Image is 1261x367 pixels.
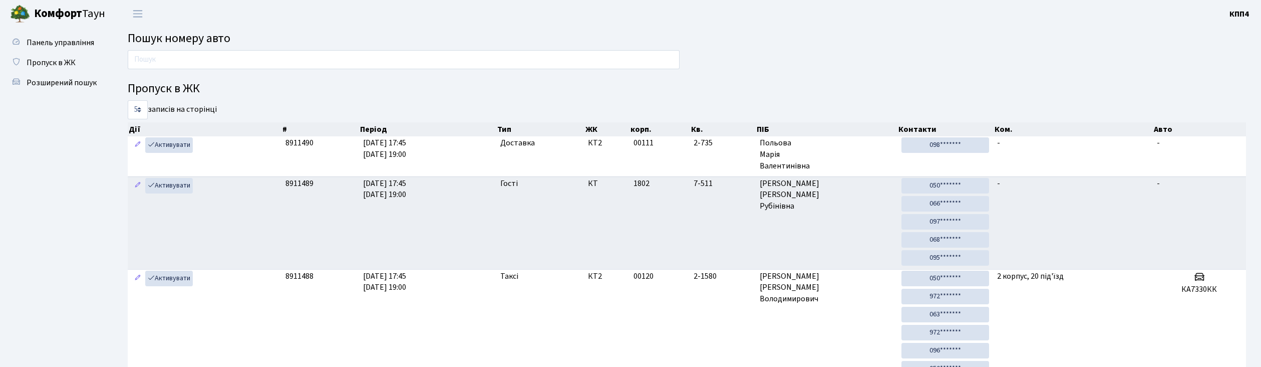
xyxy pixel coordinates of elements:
[5,73,105,93] a: Розширений пошук
[584,122,629,136] th: ЖК
[5,33,105,53] a: Панель управління
[145,178,193,194] a: Активувати
[128,100,217,119] label: записів на сторінці
[128,100,148,119] select: записів на сторінці
[27,57,76,68] span: Пропуск в ЖК
[760,178,893,213] span: [PERSON_NAME] [PERSON_NAME] Рубінівна
[5,53,105,73] a: Пропуск в ЖК
[363,271,406,293] span: [DATE] 17:45 [DATE] 19:00
[128,50,680,69] input: Пошук
[125,6,150,22] button: Переключити навігацію
[1153,122,1246,136] th: Авто
[285,178,313,189] span: 8911489
[34,6,82,22] b: Комфорт
[500,271,518,282] span: Таксі
[128,82,1246,96] h4: Пропуск в ЖК
[145,137,193,153] a: Активувати
[1157,137,1160,148] span: -
[496,122,584,136] th: Тип
[588,271,625,282] span: КТ2
[132,137,144,153] a: Редагувати
[997,137,1000,148] span: -
[1229,9,1249,20] b: КПП4
[634,137,654,148] span: 00111
[760,271,893,305] span: [PERSON_NAME] [PERSON_NAME] Володимирович
[690,122,756,136] th: Кв.
[285,271,313,282] span: 8911488
[897,122,994,136] th: Контакти
[281,122,359,136] th: #
[1157,285,1242,294] h5: КА7330КК
[363,178,406,201] span: [DATE] 17:45 [DATE] 19:00
[10,4,30,24] img: logo.png
[997,178,1000,189] span: -
[694,178,751,190] span: 7-511
[285,137,313,148] span: 8911490
[145,271,193,286] a: Активувати
[27,77,97,88] span: Розширений пошук
[760,137,893,172] span: Польова Марія Валентинівна
[27,37,94,48] span: Панель управління
[694,271,751,282] span: 2-1580
[34,6,105,23] span: Таун
[994,122,1153,136] th: Ком.
[634,271,654,282] span: 00120
[500,137,535,149] span: Доставка
[588,137,625,149] span: КТ2
[500,178,518,190] span: Гості
[997,271,1064,282] span: 2 корпус, 20 під'їзд
[694,137,751,149] span: 2-735
[634,178,650,189] span: 1802
[629,122,690,136] th: корп.
[132,271,144,286] a: Редагувати
[359,122,496,136] th: Період
[128,122,281,136] th: Дії
[1157,178,1160,189] span: -
[128,30,230,47] span: Пошук номеру авто
[756,122,897,136] th: ПІБ
[132,178,144,194] a: Редагувати
[588,178,625,190] span: КТ
[363,137,406,160] span: [DATE] 17:45 [DATE] 19:00
[1229,8,1249,20] a: КПП4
